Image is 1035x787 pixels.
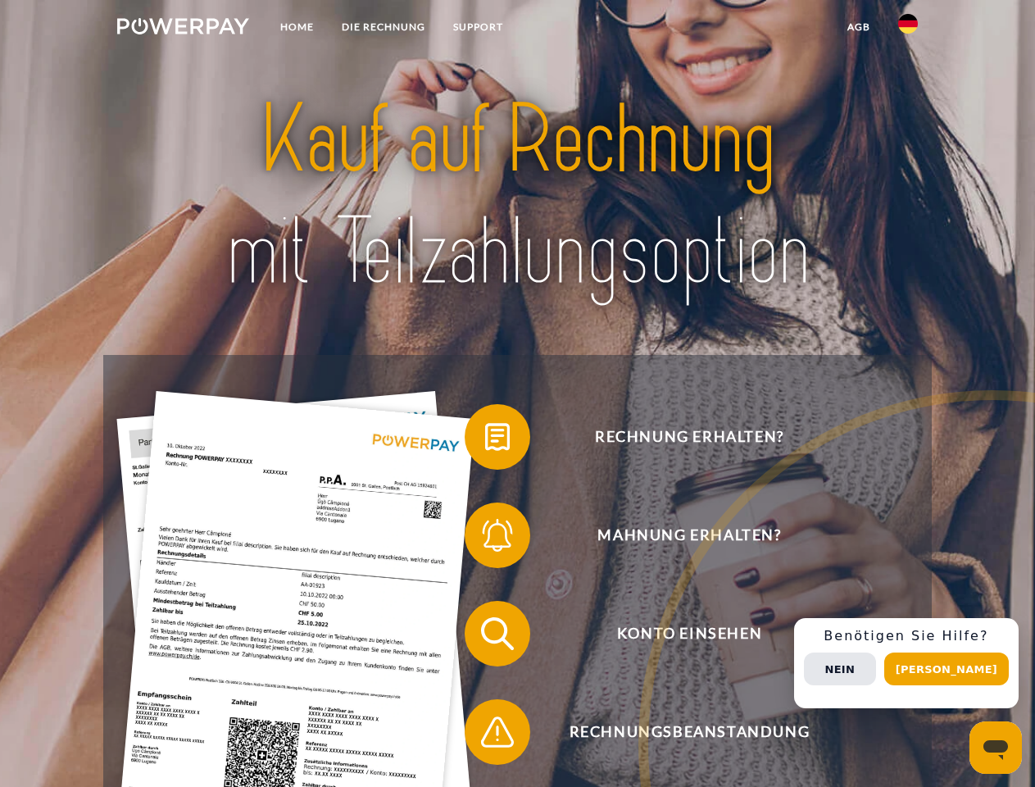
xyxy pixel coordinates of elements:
span: Mahnung erhalten? [488,503,890,568]
img: qb_search.svg [477,613,518,654]
img: de [898,14,918,34]
button: Rechnung erhalten? [465,404,891,470]
span: Rechnung erhalten? [488,404,890,470]
a: Home [266,12,328,42]
span: Konto einsehen [488,601,890,666]
img: qb_warning.svg [477,712,518,753]
h3: Benötigen Sie Hilfe? [804,628,1009,644]
button: [PERSON_NAME] [884,653,1009,685]
button: Nein [804,653,876,685]
img: logo-powerpay-white.svg [117,18,249,34]
a: DIE RECHNUNG [328,12,439,42]
button: Konto einsehen [465,601,891,666]
img: qb_bill.svg [477,416,518,457]
img: qb_bell.svg [477,515,518,556]
div: Schnellhilfe [794,618,1019,708]
a: agb [833,12,884,42]
span: Rechnungsbeanstandung [488,699,890,765]
img: title-powerpay_de.svg [157,79,878,314]
a: SUPPORT [439,12,517,42]
button: Mahnung erhalten? [465,503,891,568]
button: Rechnungsbeanstandung [465,699,891,765]
iframe: Schaltfläche zum Öffnen des Messaging-Fensters [969,721,1022,774]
